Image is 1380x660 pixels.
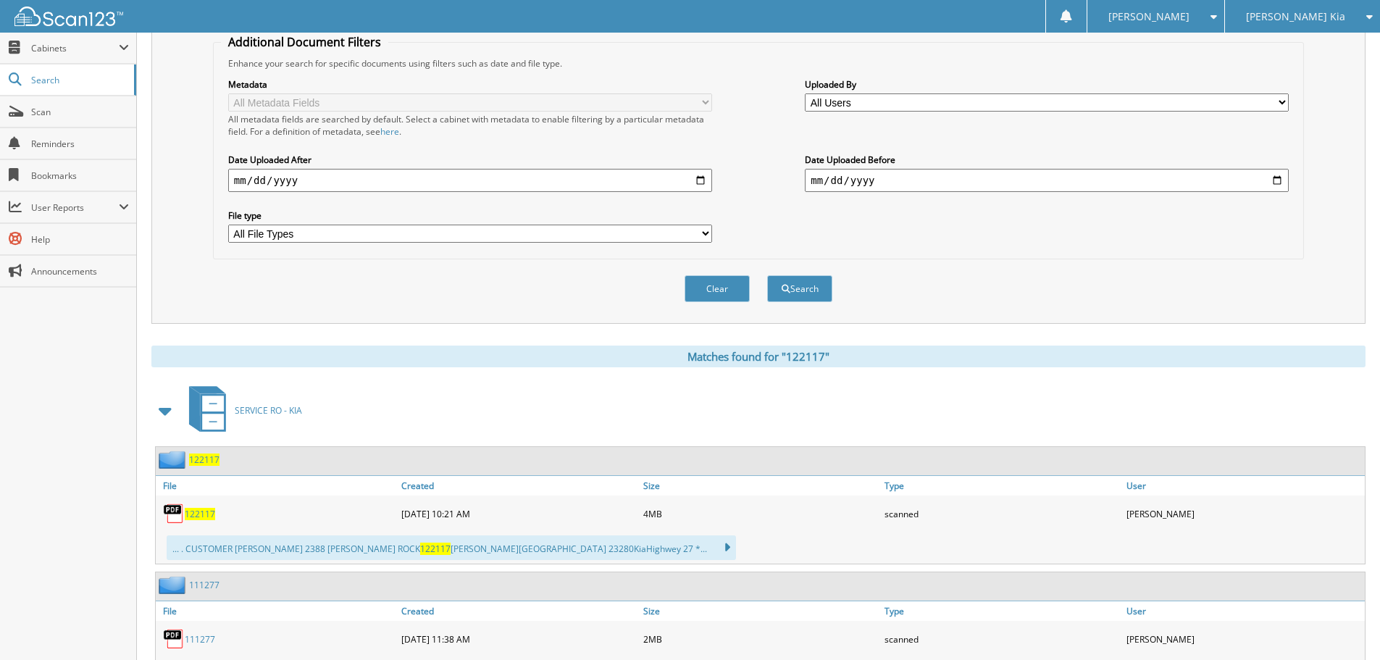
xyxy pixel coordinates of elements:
label: File type [228,209,712,222]
span: 122117 [420,543,451,555]
span: Search [31,74,127,86]
a: SERVICE RO - KIA [180,382,302,439]
span: Help [31,233,129,246]
a: here [380,125,399,138]
input: end [805,169,1289,192]
a: Size [640,601,882,621]
a: File [156,601,398,621]
a: File [156,476,398,496]
label: Uploaded By [805,78,1289,91]
span: Announcements [31,265,129,277]
div: [PERSON_NAME] [1123,625,1365,653]
a: 122117 [189,454,219,466]
a: 122117 [185,508,215,520]
div: All metadata fields are searched by default. Select a cabinet with metadata to enable filtering b... [228,113,712,138]
a: 111277 [189,579,219,591]
button: Search [767,275,832,302]
span: User Reports [31,201,119,214]
a: User [1123,601,1365,621]
div: Matches found for "122117" [151,346,1366,367]
a: Created [398,476,640,496]
div: scanned [881,499,1123,528]
div: [DATE] 10:21 AM [398,499,640,528]
div: Enhance your search for specific documents using filters such as date and file type. [221,57,1296,70]
label: Date Uploaded After [228,154,712,166]
label: Date Uploaded Before [805,154,1289,166]
a: Created [398,601,640,621]
span: [PERSON_NAME] Kia [1246,12,1345,21]
a: Type [881,476,1123,496]
div: ... . CUSTOMER [PERSON_NAME] 2388 [PERSON_NAME] ROCK [PERSON_NAME][GEOGRAPHIC_DATA] 23280KiaHighw... [167,535,736,560]
span: [PERSON_NAME] [1108,12,1189,21]
div: [PERSON_NAME] [1123,499,1365,528]
img: folder2.png [159,451,189,469]
img: folder2.png [159,576,189,594]
span: Cabinets [31,42,119,54]
span: Bookmarks [31,170,129,182]
span: Scan [31,106,129,118]
span: Reminders [31,138,129,150]
span: SERVICE RO - KIA [235,404,302,417]
img: PDF.png [163,628,185,650]
img: scan123-logo-white.svg [14,7,123,26]
div: 4MB [640,499,882,528]
input: start [228,169,712,192]
img: PDF.png [163,503,185,525]
div: 2MB [640,625,882,653]
a: Type [881,601,1123,621]
label: Metadata [228,78,712,91]
div: [DATE] 11:38 AM [398,625,640,653]
a: Size [640,476,882,496]
a: 111277 [185,633,215,646]
div: scanned [881,625,1123,653]
iframe: Chat Widget [1308,590,1380,660]
a: User [1123,476,1365,496]
legend: Additional Document Filters [221,34,388,50]
button: Clear [685,275,750,302]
